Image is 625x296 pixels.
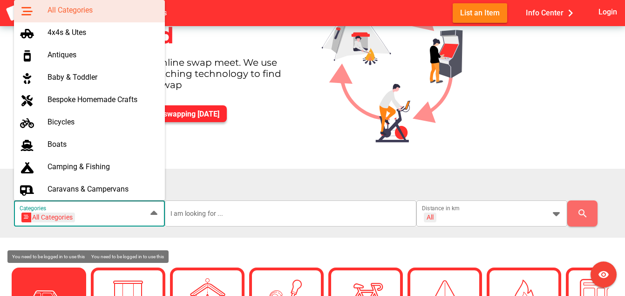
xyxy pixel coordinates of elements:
[564,6,577,20] i: chevron_right
[427,213,434,221] div: All
[48,73,157,82] div: Baby & Toddler
[74,249,114,260] a: view_all
[48,140,157,149] div: Boats
[14,249,114,260] span: Categories >
[597,3,619,21] button: Login
[14,180,618,193] h1: Find a Swap
[48,6,157,14] div: All Categories
[577,208,588,219] i: search
[48,28,157,37] div: 4x4s & Utes
[6,5,52,22] img: aSD8y5uGLpzPJLYTcYcjNu3laj1c05W5KWf0Ds+Za8uybjssssuu+yyyy677LKX2n+PWMSDJ9a87AAAAABJRU5ErkJggg==
[170,200,411,227] input: I am looking for ...
[526,5,577,21] span: Info Center
[598,6,617,18] span: Login
[24,213,73,222] div: All Categories
[460,7,500,19] span: List an Item
[453,3,507,22] button: List an Item
[48,162,157,171] div: Camping & Fishing
[48,117,157,126] div: Bicycles
[598,269,609,280] i: visibility
[518,3,585,22] button: Info Center
[48,185,157,193] div: Caravans & Campervans
[48,95,157,104] div: Bespoke Homemade Crafts
[76,57,307,98] div: Australia's best online swap meet. We use unique swap matching technology to find you the perfect...
[48,50,157,59] div: Antiques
